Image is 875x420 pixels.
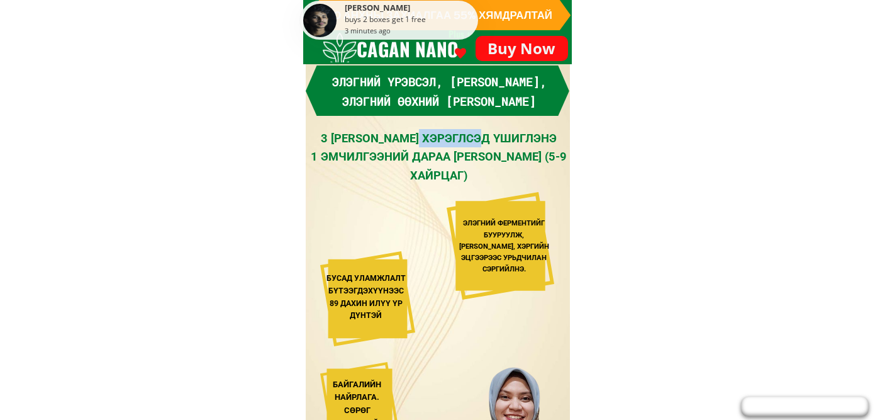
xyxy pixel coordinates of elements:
[357,34,496,64] h3: CAGAN NANO
[345,4,475,14] div: [PERSON_NAME]
[458,218,550,275] div: ЭЛЭГНИЙ ФЕРМЕНТИЙГ БУУРУУЛЖ, [PERSON_NAME], ХЭРГИЙН ЭЦГЭЭРЭЭС УРЬДЧИЛАН СЭРГИЙЛНЭ.
[308,129,570,184] div: 3 [PERSON_NAME] ХЭРЭГЛСЭД ҮШИГЛЭНЭ 1 ЭМЧИЛГЭЭНИЙ ДАРАА [PERSON_NAME] (5-9 ХАЙРЦАГ)
[471,33,573,64] p: Buy Now
[345,14,475,25] div: buys 2 boxes get 1 free
[326,273,406,322] div: БУСАД УЛАМЖЛАЛТ БҮТЭЭГДЭХҮҮНЭЭС 89 ДАХИН ИЛҮҮ ҮР ДҮНТЭЙ
[311,72,567,111] h3: Элэгний үрэвсэл, [PERSON_NAME], элэгний өөхний [PERSON_NAME]
[345,25,391,37] div: 3 minutes ago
